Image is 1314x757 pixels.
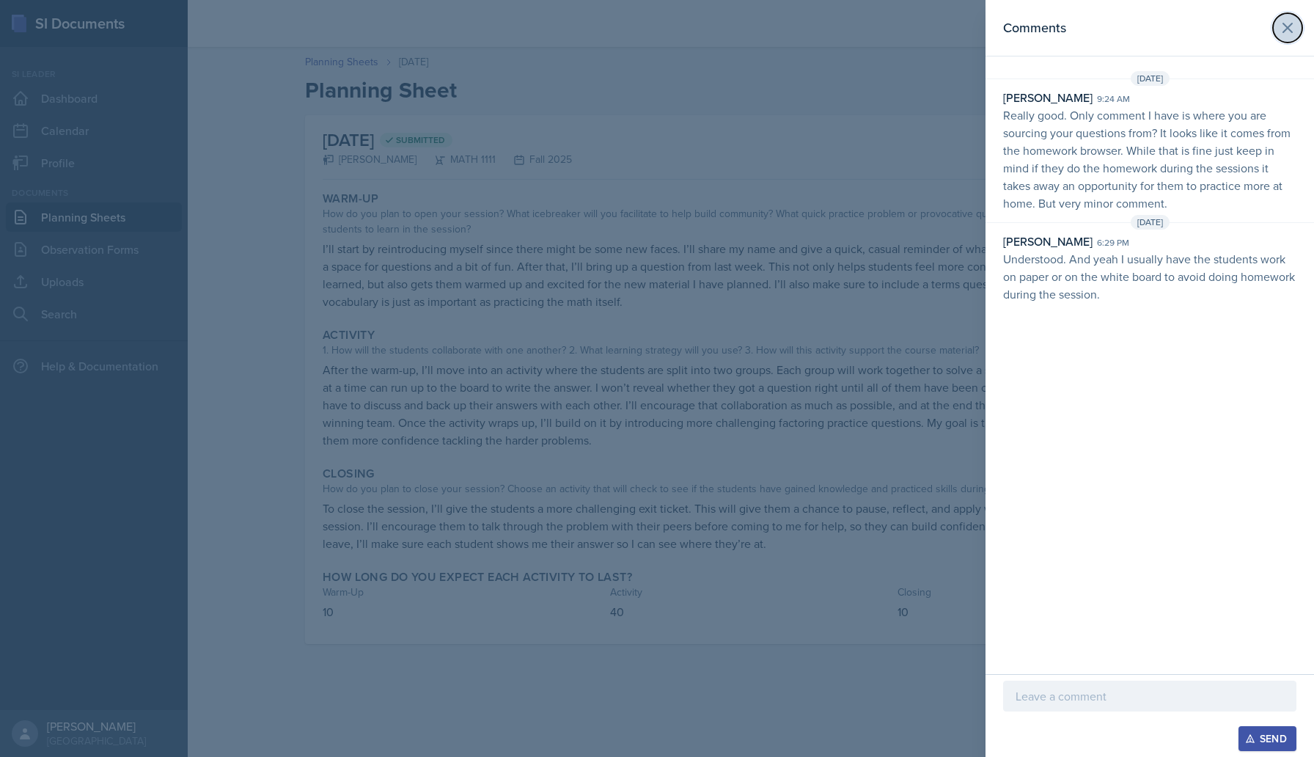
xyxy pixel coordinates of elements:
p: Really good. Only comment I have is where you are sourcing your questions from? It looks like it ... [1003,106,1296,212]
h2: Comments [1003,18,1066,38]
div: [PERSON_NAME] [1003,233,1093,250]
div: 9:24 am [1097,92,1130,106]
div: [PERSON_NAME] [1003,89,1093,106]
div: Send [1248,733,1287,745]
span: [DATE] [1131,71,1170,86]
button: Send [1238,726,1296,751]
span: [DATE] [1131,215,1170,230]
p: Understood. And yeah I usually have the students work on paper or on the white board to avoid doi... [1003,250,1296,303]
div: 6:29 pm [1097,236,1129,249]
